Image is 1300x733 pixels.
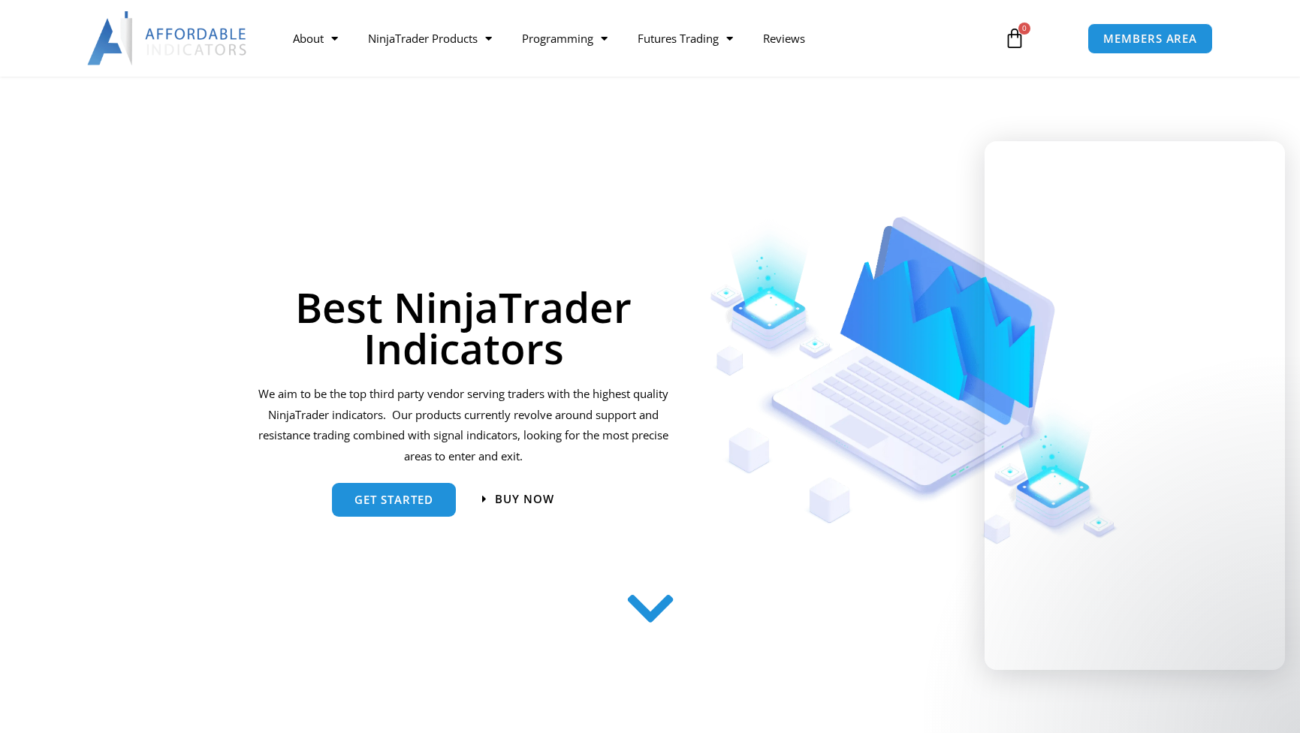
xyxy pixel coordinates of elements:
nav: Menu [278,21,987,56]
img: Indicators 1 | Affordable Indicators – NinjaTrader [710,216,1118,544]
span: get started [354,494,433,505]
a: Futures Trading [623,21,748,56]
span: Buy now [495,493,554,505]
a: About [278,21,353,56]
iframe: Intercom live chat [985,141,1285,670]
p: We aim to be the top third party vendor serving traders with the highest quality NinjaTrader indi... [256,384,671,467]
a: MEMBERS AREA [1087,23,1213,54]
a: 0 [982,17,1048,60]
a: Reviews [748,21,820,56]
a: Buy now [482,493,554,505]
span: MEMBERS AREA [1103,33,1197,44]
a: NinjaTrader Products [353,21,507,56]
a: Programming [507,21,623,56]
iframe: Intercom live chat [1249,682,1285,718]
h1: Best NinjaTrader Indicators [256,286,671,369]
a: get started [332,483,456,517]
span: 0 [1018,23,1030,35]
img: LogoAI | Affordable Indicators – NinjaTrader [87,11,249,65]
